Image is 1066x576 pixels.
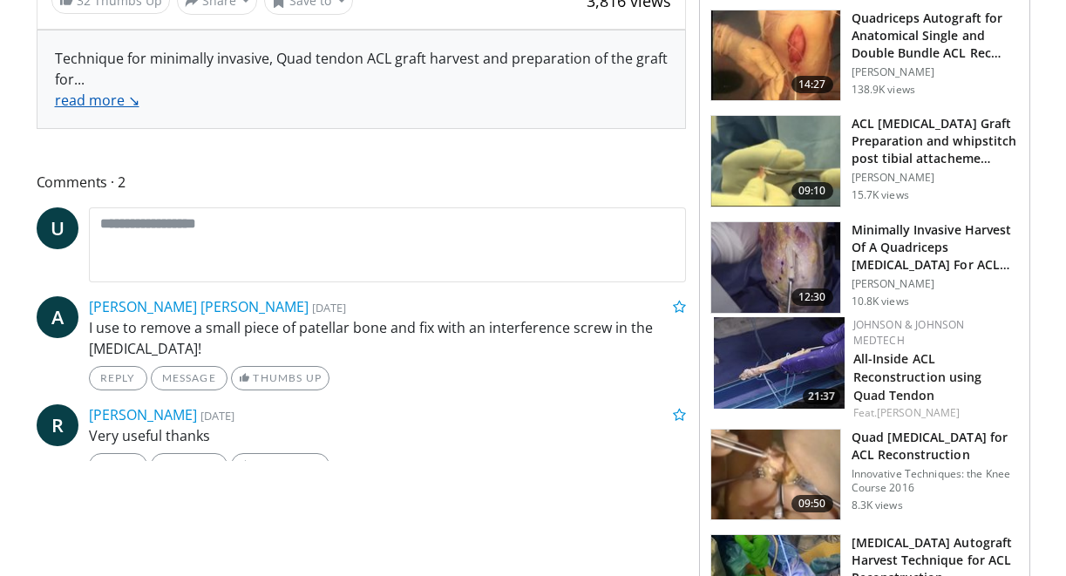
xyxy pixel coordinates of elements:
a: 09:10 ACL [MEDICAL_DATA] Graft Preparation and whipstitch post tibial attacheme… [PERSON_NAME] 15... [710,115,1019,207]
p: 10.8K views [852,295,909,308]
span: Comments 2 [37,171,686,193]
p: [PERSON_NAME] [852,65,1019,79]
a: All-Inside ACL Reconstruction using Quad Tendon [853,350,982,403]
small: [DATE] [200,408,234,424]
h3: ACL [MEDICAL_DATA] Graft Preparation and whipstitch post tibial attacheme… [852,115,1019,167]
h3: Minimally Invasive Harvest Of A Quadriceps [MEDICAL_DATA] For ACL Reco… [852,221,1019,274]
img: -TiYc6krEQGNAzh34xMDoxOjBrO-I4W8.150x105_q85_crop-smart_upscale.jpg [711,116,840,207]
span: 14:27 [791,76,833,93]
p: Very useful thanks [89,425,686,446]
p: [PERSON_NAME] [852,171,1019,185]
div: Feat. [853,405,1015,421]
a: Reply [89,366,147,390]
span: 21:37 [803,389,840,404]
a: Message [151,366,227,390]
a: [PERSON_NAME] [PERSON_NAME] [89,297,309,316]
small: [DATE] [312,300,346,315]
a: 09:50 Quad [MEDICAL_DATA] for ACL Reconstruction Innovative Techniques: the Knee Course 2016 8.3K... [710,429,1019,521]
a: Thumbs Up [231,453,329,478]
p: 138.9K views [852,83,915,97]
p: I use to remove a small piece of patellar bone and fix with an interference screw in the [MEDICAL... [89,317,686,359]
a: 21:37 [714,317,845,409]
a: [PERSON_NAME] [877,405,960,420]
a: Thumbs Up [231,366,329,390]
span: 12:30 [791,288,833,306]
img: 281064_0003_1.png.150x105_q85_crop-smart_upscale.jpg [711,10,840,101]
p: 8.3K views [852,498,903,512]
span: 09:10 [791,182,833,200]
p: Innovative Techniques: the Knee Course 2016 [852,467,1019,495]
a: Reply [89,453,147,478]
h3: Quad [MEDICAL_DATA] for ACL Reconstruction [852,429,1019,464]
p: [PERSON_NAME] [852,277,1019,291]
a: Message [151,453,227,478]
img: Shelton_quad_tendon_1.png.150x105_q85_crop-smart_upscale.jpg [711,430,840,520]
a: U [37,207,78,249]
h3: Quadriceps Autograft for Anatomical Single and Double Bundle ACL Rec… [852,10,1019,62]
a: R [37,404,78,446]
a: [PERSON_NAME] [89,405,197,424]
a: 12:30 Minimally Invasive Harvest Of A Quadriceps [MEDICAL_DATA] For ACL Reco… [PERSON_NAME] 10.8K... [710,221,1019,314]
p: 15.7K views [852,188,909,202]
img: fcd25dcc-37e0-47d4-9dbd-aefa6248d539.150x105_q85_crop-smart_upscale.jpg [714,317,845,409]
a: A [37,296,78,338]
a: read more ↘ [55,91,139,110]
span: 09:50 [791,495,833,512]
img: FZUcRHgrY5h1eNdH4xMDoxOjA4MTsiGN.150x105_q85_crop-smart_upscale.jpg [711,222,840,313]
a: Johnson & Johnson MedTech [853,317,965,348]
a: 14:27 Quadriceps Autograft for Anatomical Single and Double Bundle ACL Rec… [PERSON_NAME] 138.9K ... [710,10,1019,102]
div: Technique for minimally invasive, Quad tendon ACL graft harvest and preparation of the graft for [55,48,668,111]
span: ... [55,70,139,110]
